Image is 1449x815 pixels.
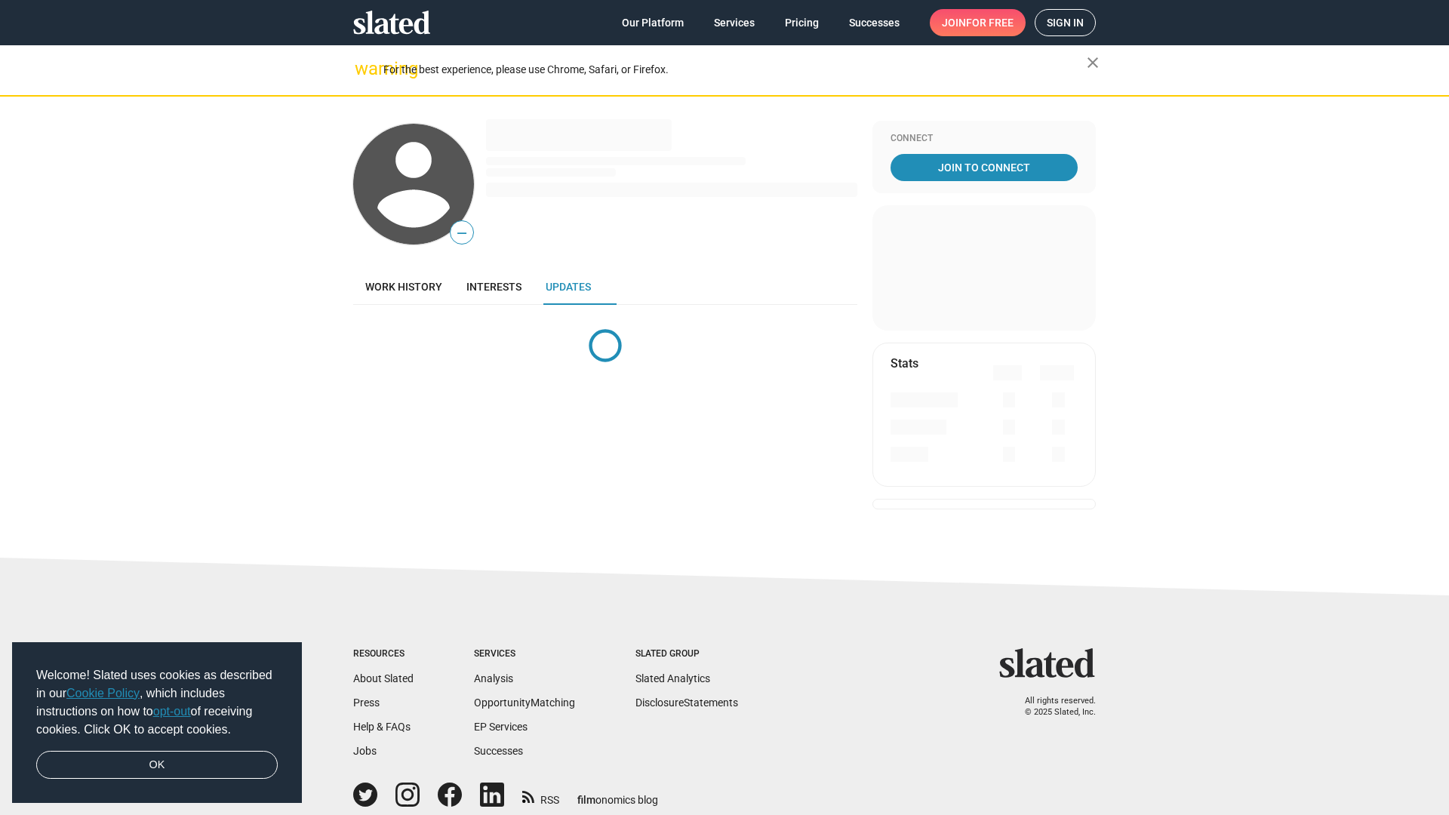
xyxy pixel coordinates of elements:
a: Join To Connect [891,154,1078,181]
span: Sign in [1047,10,1084,35]
a: Slated Analytics [635,672,710,684]
div: cookieconsent [12,642,302,804]
a: RSS [522,784,559,807]
a: Cookie Policy [66,687,140,700]
div: Connect [891,133,1078,145]
span: Our Platform [622,9,684,36]
span: Successes [849,9,900,36]
span: Interests [466,281,521,293]
mat-icon: warning [355,60,373,78]
a: Updates [534,269,603,305]
span: film [577,794,595,806]
a: EP Services [474,721,528,733]
div: For the best experience, please use Chrome, Safari, or Firefox. [383,60,1087,80]
div: Resources [353,648,414,660]
span: Work history [365,281,442,293]
div: Slated Group [635,648,738,660]
mat-icon: close [1084,54,1102,72]
a: Interests [454,269,534,305]
div: Services [474,648,575,660]
span: Updates [546,281,591,293]
span: Pricing [785,9,819,36]
a: Analysis [474,672,513,684]
a: OpportunityMatching [474,697,575,709]
span: — [451,223,473,243]
a: dismiss cookie message [36,751,278,780]
span: Welcome! Slated uses cookies as described in our , which includes instructions on how to of recei... [36,666,278,739]
a: Successes [837,9,912,36]
a: Jobs [353,745,377,757]
a: About Slated [353,672,414,684]
span: Services [714,9,755,36]
a: Work history [353,269,454,305]
span: Join [942,9,1014,36]
mat-card-title: Stats [891,355,918,371]
a: Press [353,697,380,709]
a: Services [702,9,767,36]
a: filmonomics blog [577,781,658,807]
p: All rights reserved. © 2025 Slated, Inc. [1009,696,1096,718]
a: Help & FAQs [353,721,411,733]
span: Join To Connect [894,154,1075,181]
a: DisclosureStatements [635,697,738,709]
span: for free [966,9,1014,36]
a: opt-out [153,705,191,718]
a: Our Platform [610,9,696,36]
a: Successes [474,745,523,757]
a: Pricing [773,9,831,36]
a: Sign in [1035,9,1096,36]
a: Joinfor free [930,9,1026,36]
